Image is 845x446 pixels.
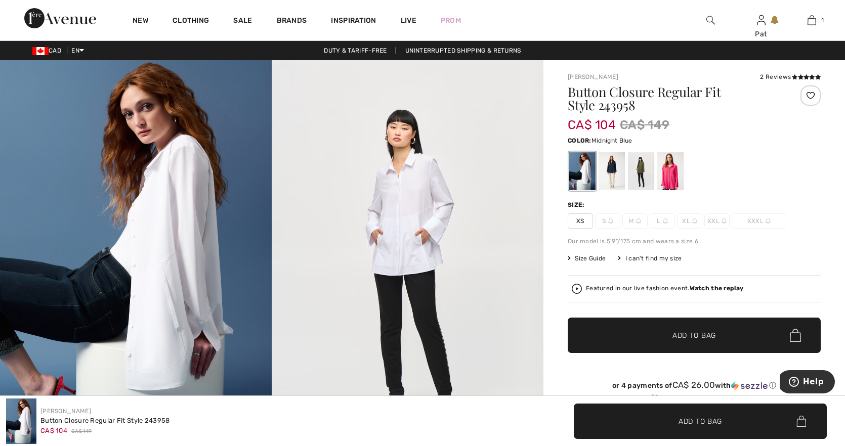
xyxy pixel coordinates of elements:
a: [PERSON_NAME] [40,408,91,415]
span: XXXL [732,213,786,229]
span: Add to Bag [672,330,716,341]
div: Featured in our live fashion event. [586,285,743,292]
img: Watch the replay [572,284,582,294]
div: Midnight Blue [599,152,625,190]
span: CA$ 26.00 [672,380,715,390]
div: Size: [568,200,587,209]
div: I can't find my size [618,254,682,263]
img: Canadian Dollar [32,47,49,55]
span: XXL [704,213,730,229]
div: Pat [736,29,786,39]
a: Live [401,15,416,26]
img: My Info [757,14,766,26]
span: EN [71,47,84,54]
img: ring-m.svg [608,218,613,224]
span: CA$ 104 [40,427,67,434]
a: Sign In [757,15,766,25]
a: [PERSON_NAME] [568,73,618,80]
img: Bag.svg [790,329,801,342]
div: Button Closure Regular Fit Style 243958 [40,416,170,426]
div: Iguana [628,152,654,190]
a: Sale [233,16,252,27]
span: L [650,213,675,229]
img: ring-m.svg [692,218,697,224]
span: Color: [568,137,591,144]
img: search the website [706,14,715,26]
a: New [133,16,148,27]
img: ring-m.svg [766,218,771,224]
span: XL [677,213,702,229]
img: Bag.svg [796,416,806,427]
strong: Watch the replay [690,285,744,292]
span: Midnight Blue [591,137,632,144]
img: Sezzle [731,381,768,390]
span: 1 [821,16,824,25]
div: or 4 payments of with [568,380,821,390]
a: 1 [787,14,836,26]
div: or 4 payments ofCA$ 26.00withSezzle Click to learn more about Sezzle [568,380,821,394]
span: CAD [32,47,65,54]
span: Size Guide [568,254,606,263]
iframe: Opens a widget where you can find more information [780,370,835,395]
a: Prom [441,15,461,26]
span: CA$ 149 [620,116,669,134]
div: Geranium [657,152,684,190]
a: Brands [277,16,307,27]
span: XS [568,213,593,229]
div: Optic White [569,152,596,190]
span: S [595,213,620,229]
img: Avenue Rewards [649,394,660,408]
span: CA$ 104 [568,108,616,132]
div: Our model is 5'9"/175 cm and wears a size 6. [568,237,821,246]
img: My Bag [808,14,816,26]
img: ring-m.svg [636,218,641,224]
button: Add to Bag [574,404,827,439]
span: Add to Bag [679,416,722,426]
img: ring-m.svg [663,218,668,224]
img: 1ère Avenue [24,8,96,28]
button: Add to Bag [568,318,821,353]
div: 2 Reviews [760,72,821,81]
span: M [622,213,648,229]
img: ring-m.svg [722,218,727,224]
img: Button Closure Regular Fit Style 243958 [6,398,36,444]
span: CA$ 149 [71,428,92,435]
a: Clothing [173,16,209,27]
span: Inspiration [331,16,376,27]
h1: Button Closure Regular Fit Style 243958 [568,85,779,112]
